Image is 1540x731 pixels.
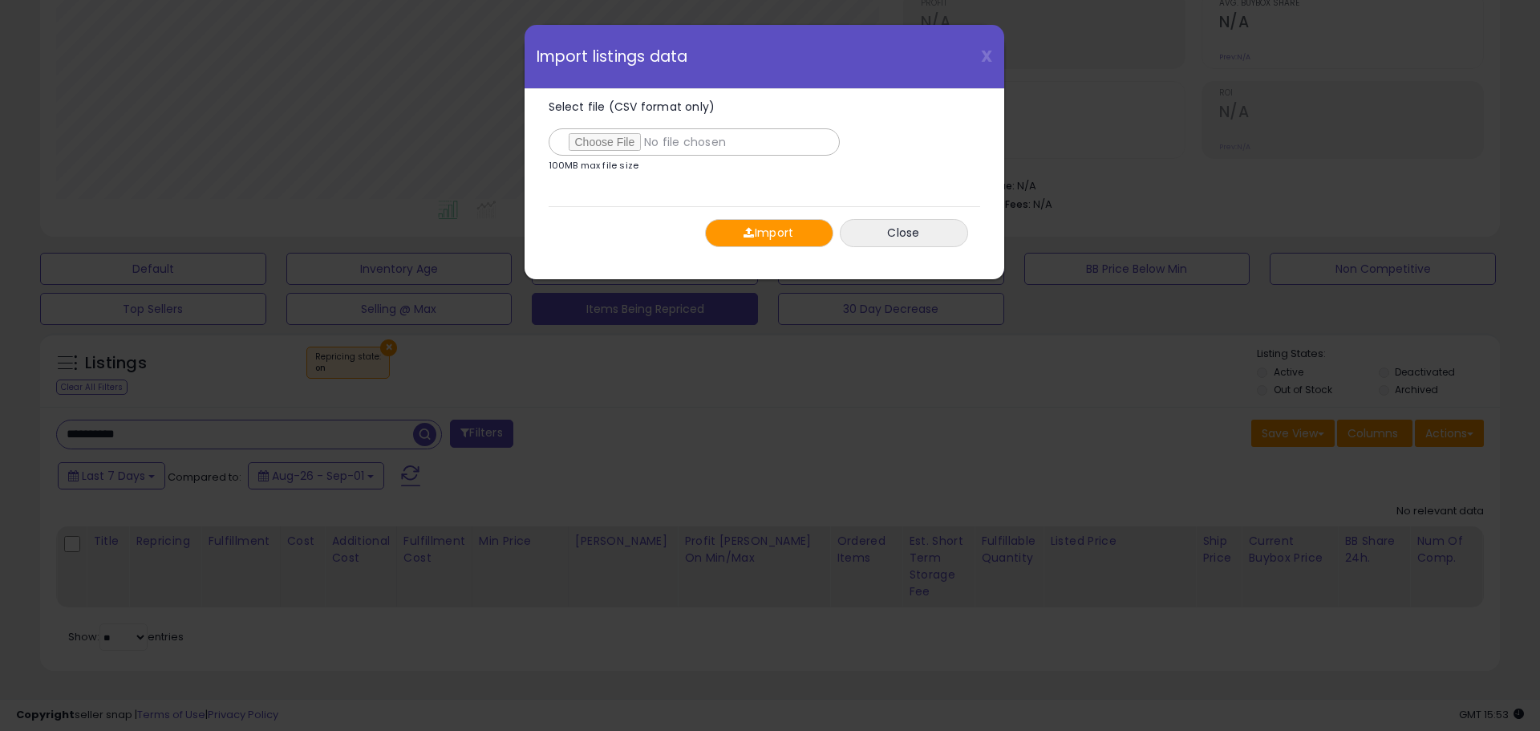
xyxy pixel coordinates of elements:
[840,219,968,247] button: Close
[549,161,639,170] p: 100MB max file size
[549,99,715,115] span: Select file (CSV format only)
[537,49,688,64] span: Import listings data
[981,45,992,67] span: X
[705,219,833,247] button: Import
